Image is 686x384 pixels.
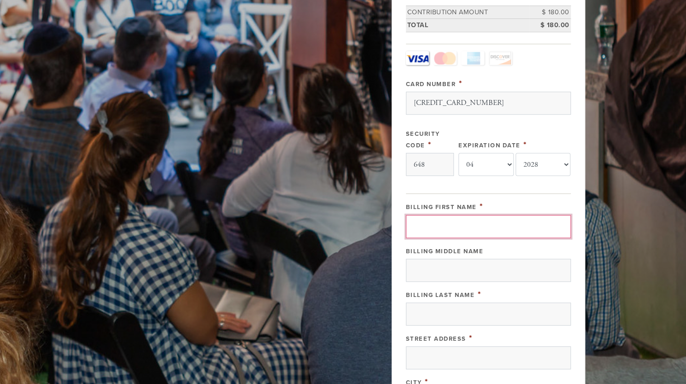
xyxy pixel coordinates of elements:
[406,291,475,299] label: Billing Last Name
[406,19,529,32] td: Total
[458,153,514,176] select: Expiration Date month
[406,335,466,343] label: Street Address
[434,51,457,65] a: MasterCard
[529,19,571,32] td: $ 180.00
[459,78,463,88] span: This field is required.
[406,51,429,65] a: Visa
[523,140,527,150] span: This field is required.
[406,6,529,19] td: Contribution Amount
[458,142,521,149] label: Expiration Date
[529,6,571,19] td: $ 180.00
[480,201,483,211] span: This field is required.
[478,289,481,299] span: This field is required.
[469,333,473,343] span: This field is required.
[406,81,456,88] label: Card Number
[516,153,571,176] select: Expiration Date year
[406,204,477,211] label: Billing First Name
[489,51,512,65] a: Discover
[406,130,440,149] label: Security Code
[461,51,484,65] a: Amex
[406,248,484,255] label: Billing Middle Name
[428,140,432,150] span: This field is required.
